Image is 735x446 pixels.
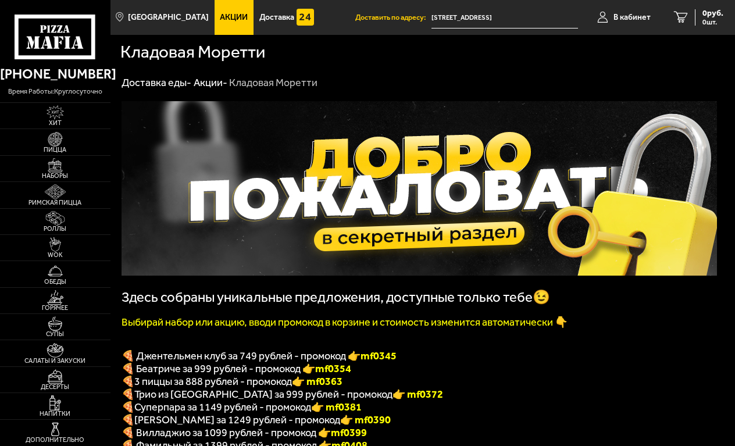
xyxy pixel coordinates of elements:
font: 🍕 [122,388,134,401]
span: 🍕 Беатриче за 999 рублей - промокод 👉 [122,362,351,375]
font: 👉 mf0372 [393,388,443,401]
span: Здесь собраны уникальные предложения, доступные только тебе😉 [122,289,550,305]
span: В кабинет [613,13,651,22]
span: 🍕 Вилладжио за 1099 рублей - промокод 👉 [122,426,367,439]
span: 🍕 Джентельмен клуб за 749 рублей - промокод 👉 [122,349,397,362]
span: улица Чудновского, 8к1 [431,7,579,28]
div: Кладовая Моретти [229,76,317,90]
span: 0 шт. [702,19,723,26]
font: 🍕 [122,375,134,388]
img: 1024x1024 [122,101,717,276]
a: Акции- [194,76,227,89]
span: Доставка [259,13,294,22]
span: Суперпара за 1149 рублей - промокод [134,401,311,413]
input: Ваш адрес доставки [431,7,579,28]
b: mf0354 [315,362,351,375]
span: Акции [220,13,248,22]
font: 👉 mf0363 [292,375,342,388]
span: 0 руб. [702,9,723,17]
span: Доставить по адресу: [355,14,431,22]
span: Трио из [GEOGRAPHIC_DATA] за 999 рублей - промокод [134,388,393,401]
font: Выбирай набор или акцию, вводи промокод в корзине и стоимость изменится автоматически 👇 [122,316,568,329]
span: [GEOGRAPHIC_DATA] [128,13,209,22]
img: 15daf4d41897b9f0e9f617042186c801.svg [297,9,314,26]
b: mf0345 [361,349,397,362]
span: [PERSON_NAME] за 1249 рублей - промокод [134,413,340,426]
b: 👉 mf0390 [340,413,391,426]
font: 🍕 [122,401,134,413]
span: 3 пиццы за 888 рублей - промокод [134,375,292,388]
b: 🍕 [122,413,134,426]
h1: Кладовая Моретти [120,44,265,61]
b: mf0399 [331,426,367,439]
font: 👉 mf0381 [311,401,362,413]
a: Доставка еды- [122,76,191,89]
